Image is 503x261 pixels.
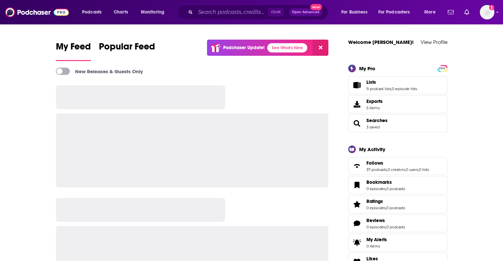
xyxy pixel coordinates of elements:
span: My Alerts [366,237,387,243]
a: See What's New [267,43,307,52]
a: Show notifications dropdown [445,7,456,18]
span: Follows [366,160,383,166]
span: Reviews [366,217,385,223]
button: open menu [337,7,376,17]
button: open menu [420,7,444,17]
a: 9 podcast lists [366,86,391,91]
a: Ratings [366,198,405,204]
a: View Profile [421,39,447,45]
a: 0 podcasts [386,206,405,210]
span: Ratings [366,198,383,204]
span: Bookmarks [348,176,447,194]
button: Show profile menu [480,5,494,19]
span: Ratings [348,195,447,213]
span: Logged in as dmessina [480,5,494,19]
span: Searches [348,114,447,132]
a: Lists [366,79,417,85]
a: 0 creators [388,167,405,172]
button: open menu [136,7,173,17]
a: 0 episode lists [392,86,417,91]
span: More [424,8,436,17]
a: Follows [366,160,429,166]
span: My Alerts [351,238,364,247]
span: PRO [439,66,446,71]
input: Search podcasts, credits, & more... [195,7,268,17]
button: open menu [374,7,420,17]
span: For Business [341,8,367,17]
img: User Profile [480,5,494,19]
a: Reviews [366,217,405,223]
a: 3 saved [366,125,380,129]
a: Charts [109,7,132,17]
a: PRO [439,65,446,70]
svg: Add a profile image [489,5,494,10]
a: 0 users [406,167,418,172]
a: New Releases & Guests Only [56,68,143,75]
a: Welcome [PERSON_NAME]! [348,39,414,45]
button: open menu [77,7,110,17]
a: My Feed [56,41,91,61]
div: Search podcasts, credits, & more... [184,5,334,20]
span: Bookmarks [366,179,392,185]
a: Searches [366,117,388,123]
a: 0 podcasts [386,186,405,191]
p: Podchaser Update! [223,45,265,50]
span: Podcasts [82,8,102,17]
a: 37 podcasts [366,167,387,172]
span: Lists [348,76,447,94]
span: Follows [348,157,447,175]
span: , [386,225,386,229]
a: Exports [348,95,447,113]
div: My Activity [359,146,385,152]
a: Follows [351,161,364,171]
span: Exports [351,100,364,109]
span: Ctrl K [268,8,284,16]
span: , [418,167,419,172]
a: 0 episodes [366,186,386,191]
a: My Alerts [348,234,447,251]
a: 0 lists [419,167,429,172]
span: , [386,206,386,210]
span: New [310,4,322,10]
span: 5 items [366,106,383,110]
span: Monitoring [141,8,164,17]
span: Charts [114,8,128,17]
span: , [386,186,386,191]
span: Open Advanced [292,11,319,14]
span: Lists [366,79,376,85]
span: 0 items [366,244,387,248]
span: My Feed [56,41,91,56]
a: Reviews [351,219,364,228]
a: Lists [351,81,364,90]
a: Bookmarks [366,179,405,185]
span: For Podcasters [378,8,410,17]
a: Searches [351,119,364,128]
span: Reviews [348,214,447,232]
a: 0 episodes [366,206,386,210]
a: 0 episodes [366,225,386,229]
a: 0 podcasts [386,225,405,229]
a: Bookmarks [351,180,364,190]
img: Podchaser - Follow, Share and Rate Podcasts [5,6,69,18]
span: Exports [366,98,383,104]
span: , [391,86,392,91]
span: Popular Feed [99,41,155,56]
button: Open AdvancedNew [289,8,322,16]
a: Ratings [351,200,364,209]
a: Popular Feed [99,41,155,61]
div: My Pro [359,65,375,72]
a: Show notifications dropdown [462,7,472,18]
